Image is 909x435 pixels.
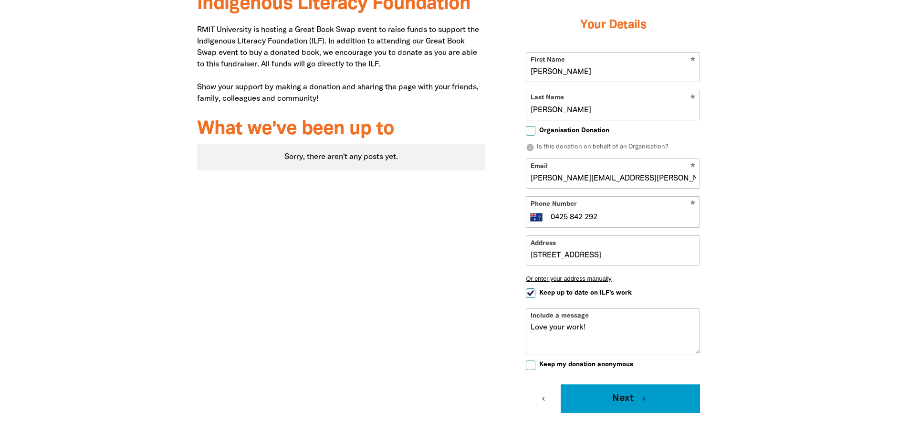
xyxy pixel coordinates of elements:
[526,288,535,298] input: Keep up to date on ILF's work
[197,144,486,170] div: Sorry, there aren't any posts yet.
[197,144,486,170] div: Paginated content
[561,384,700,413] button: Next chevron_right
[526,143,700,152] p: Is this donation on behalf of an Organisation?
[197,24,486,105] p: RMIT University is hosting a Great Book Swap event to raise funds to support the Indigenous Liter...
[526,361,535,370] input: Keep my donation anonymous
[539,360,633,369] span: Keep my donation anonymous
[526,143,534,152] i: info
[539,288,632,297] span: Keep up to date on ILF's work
[526,126,535,136] input: Organisation Donation
[197,119,486,140] h3: What we've been up to
[690,201,695,210] i: Required
[539,394,548,403] i: chevron_left
[526,6,700,44] h3: Your Details
[526,275,700,282] button: Or enter your address manually
[526,384,561,413] button: chevron_left
[639,394,648,403] i: chevron_right
[539,126,609,135] span: Organisation Donation
[526,323,700,354] textarea: Love your work!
